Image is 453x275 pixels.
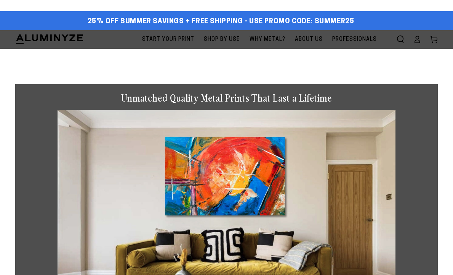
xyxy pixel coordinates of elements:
[138,30,198,49] a: Start Your Print
[142,35,194,44] span: Start Your Print
[291,30,327,49] a: About Us
[295,35,323,44] span: About Us
[246,30,289,49] a: Why Metal?
[58,92,395,104] h1: Unmatched Quality Metal Prints That Last a Lifetime
[392,31,409,48] summary: Search our site
[250,35,285,44] span: Why Metal?
[88,18,354,26] span: 25% off Summer Savings + Free Shipping - Use Promo Code: SUMMER25
[328,30,381,49] a: Professionals
[332,35,377,44] span: Professionals
[200,30,244,49] a: Shop By Use
[204,35,240,44] span: Shop By Use
[15,34,84,45] img: Aluminyze
[15,49,438,69] h1: Metal Prints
